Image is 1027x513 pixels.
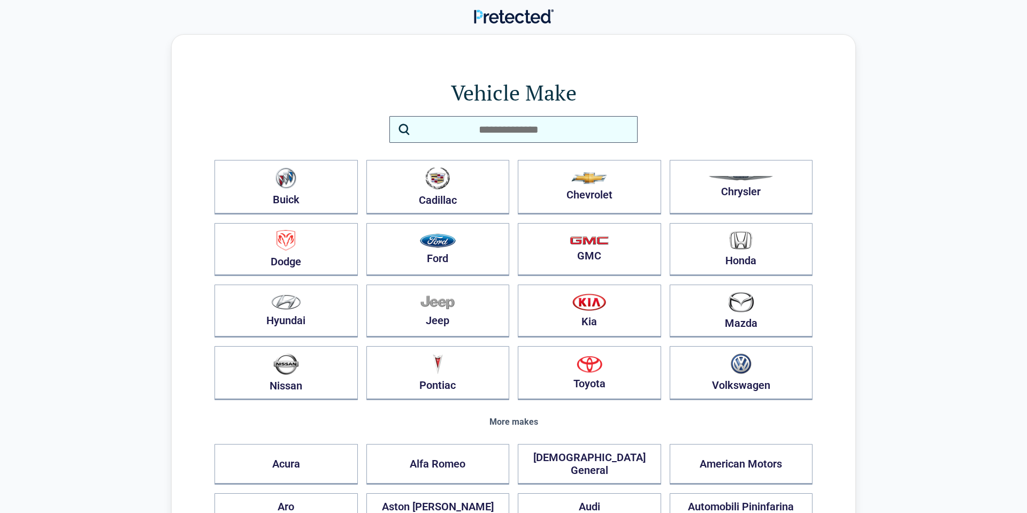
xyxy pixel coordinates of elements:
button: Volkswagen [670,346,813,400]
button: American Motors [670,444,813,485]
div: More makes [214,417,813,427]
button: Pontiac [366,346,510,400]
button: Nissan [214,346,358,400]
h1: Vehicle Make [214,78,813,108]
button: Chrysler [670,160,813,215]
button: Jeep [366,285,510,338]
button: Toyota [518,346,661,400]
button: Acura [214,444,358,485]
button: Honda [670,223,813,276]
button: Alfa Romeo [366,444,510,485]
button: Mazda [670,285,813,338]
button: Cadillac [366,160,510,215]
button: Ford [366,223,510,276]
button: [DEMOGRAPHIC_DATA] General [518,444,661,485]
button: Chevrolet [518,160,661,215]
button: Hyundai [214,285,358,338]
button: Kia [518,285,661,338]
button: Dodge [214,223,358,276]
button: Buick [214,160,358,215]
button: GMC [518,223,661,276]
